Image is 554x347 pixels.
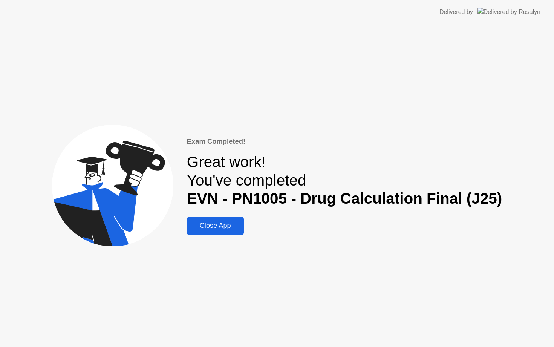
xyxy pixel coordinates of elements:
div: Delivered by [439,8,473,17]
img: Delivered by Rosalyn [477,8,540,16]
b: EVN - PN1005 - Drug Calculation Final (J25) [187,190,502,207]
div: Great work! You've completed [187,153,502,208]
button: Close App [187,217,244,235]
div: Close App [189,222,242,230]
div: Exam Completed! [187,136,502,147]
